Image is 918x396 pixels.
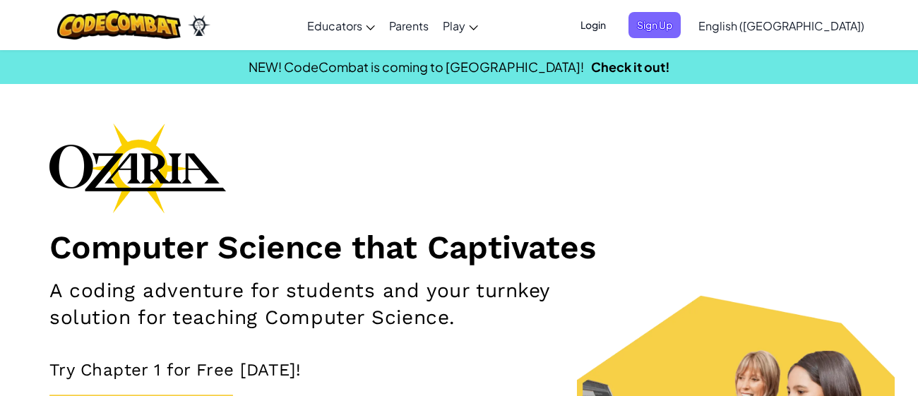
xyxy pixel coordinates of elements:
span: Educators [307,18,362,33]
button: Login [572,12,614,38]
button: Sign Up [628,12,681,38]
a: Educators [300,6,382,44]
a: Check it out! [591,59,670,75]
a: Parents [382,6,436,44]
span: NEW! CodeCombat is coming to [GEOGRAPHIC_DATA]! [249,59,584,75]
img: CodeCombat logo [57,11,181,40]
p: Try Chapter 1 for Free [DATE]! [49,359,869,380]
h2: A coding adventure for students and your turnkey solution for teaching Computer Science. [49,277,598,331]
a: English ([GEOGRAPHIC_DATA]) [691,6,871,44]
img: Ozaria branding logo [49,123,226,213]
span: English ([GEOGRAPHIC_DATA]) [698,18,864,33]
img: Ozaria [188,15,210,36]
a: Play [436,6,485,44]
h1: Computer Science that Captivates [49,227,869,267]
span: Play [443,18,465,33]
